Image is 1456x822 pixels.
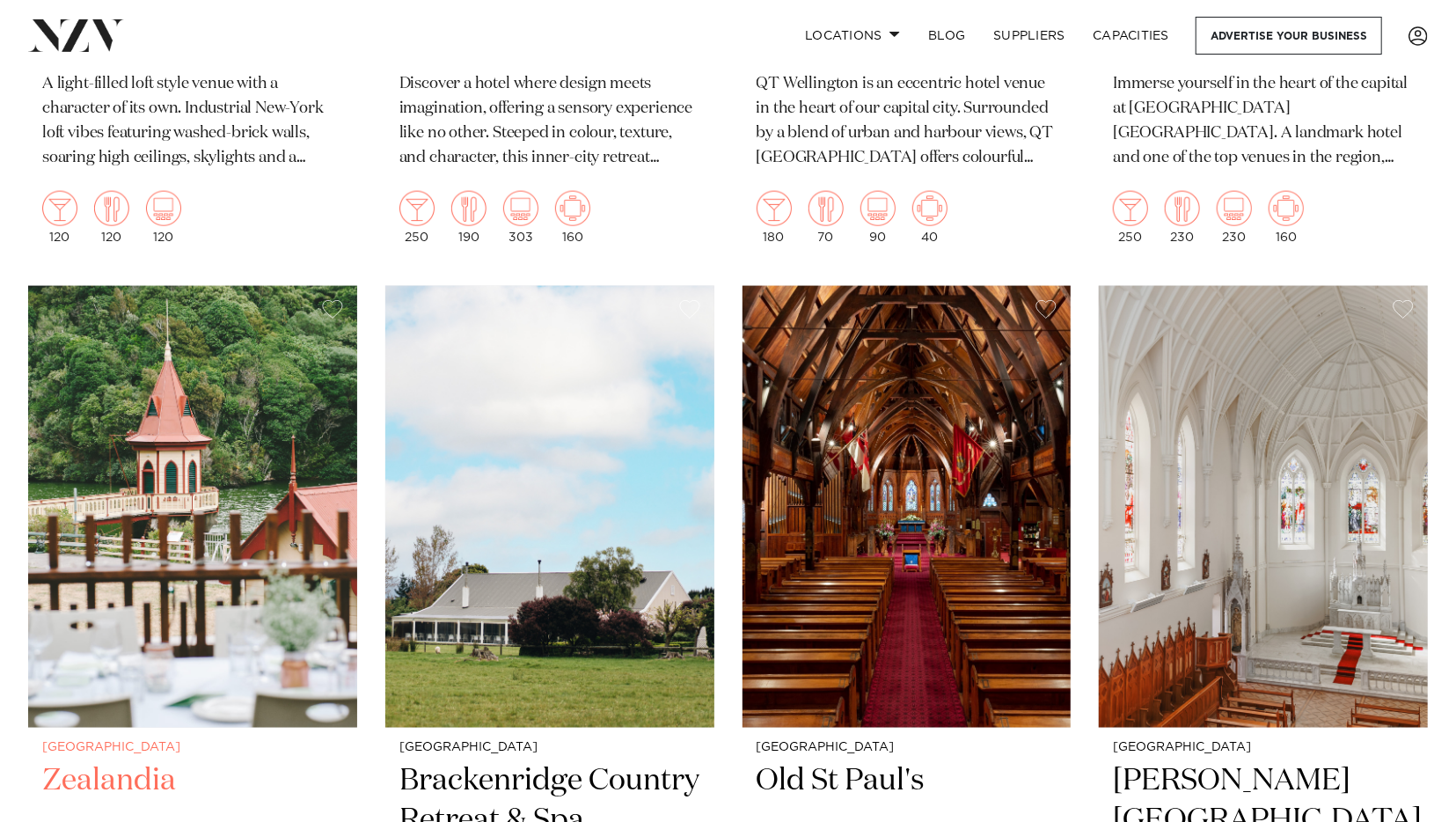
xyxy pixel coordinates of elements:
[1196,17,1382,55] a: Advertise your business
[1079,17,1184,55] a: Capacities
[399,191,435,244] div: 250
[757,191,792,244] div: 180
[94,191,129,226] img: dining.png
[912,191,947,244] div: 40
[860,191,896,226] img: theatre.png
[28,19,124,51] img: nzv-logo.png
[42,742,343,755] small: [GEOGRAPHIC_DATA]
[399,72,700,171] p: Discover a hotel where design meets imagination, offering a sensory experience like no other. Ste...
[28,286,357,727] img: Rātā Cafe at Zealandia
[1269,191,1304,244] div: 160
[1165,191,1200,244] div: 230
[503,191,538,244] div: 303
[555,191,590,244] div: 160
[399,742,700,755] small: [GEOGRAPHIC_DATA]
[94,191,129,244] div: 120
[860,191,896,244] div: 90
[1269,191,1304,226] img: meeting.png
[42,191,77,226] img: cocktail.png
[146,191,181,244] div: 120
[808,191,844,226] img: dining.png
[1113,191,1148,244] div: 250
[1113,742,1414,755] small: [GEOGRAPHIC_DATA]
[914,17,979,55] a: BLOG
[808,191,844,244] div: 70
[399,191,435,226] img: cocktail.png
[146,191,181,226] img: theatre.png
[451,191,487,226] img: dining.png
[979,17,1079,55] a: SUPPLIERS
[757,191,792,226] img: cocktail.png
[791,17,914,55] a: Locations
[757,72,1057,171] p: QT Wellington is an eccentric hotel venue in the heart of our capital city. Surrounded by a blend...
[757,742,1057,755] small: [GEOGRAPHIC_DATA]
[1113,191,1148,226] img: cocktail.png
[42,191,77,244] div: 120
[503,191,538,226] img: theatre.png
[451,191,487,244] div: 190
[1113,72,1414,171] p: Immerse yourself in the heart of the capital at [GEOGRAPHIC_DATA] [GEOGRAPHIC_DATA]. A landmark h...
[555,191,590,226] img: meeting.png
[42,72,343,171] p: A light-filled loft style venue with a character of its own. Industrial New-York loft vibes featu...
[912,191,947,226] img: meeting.png
[1217,191,1252,226] img: theatre.png
[1217,191,1252,244] div: 230
[1165,191,1200,226] img: dining.png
